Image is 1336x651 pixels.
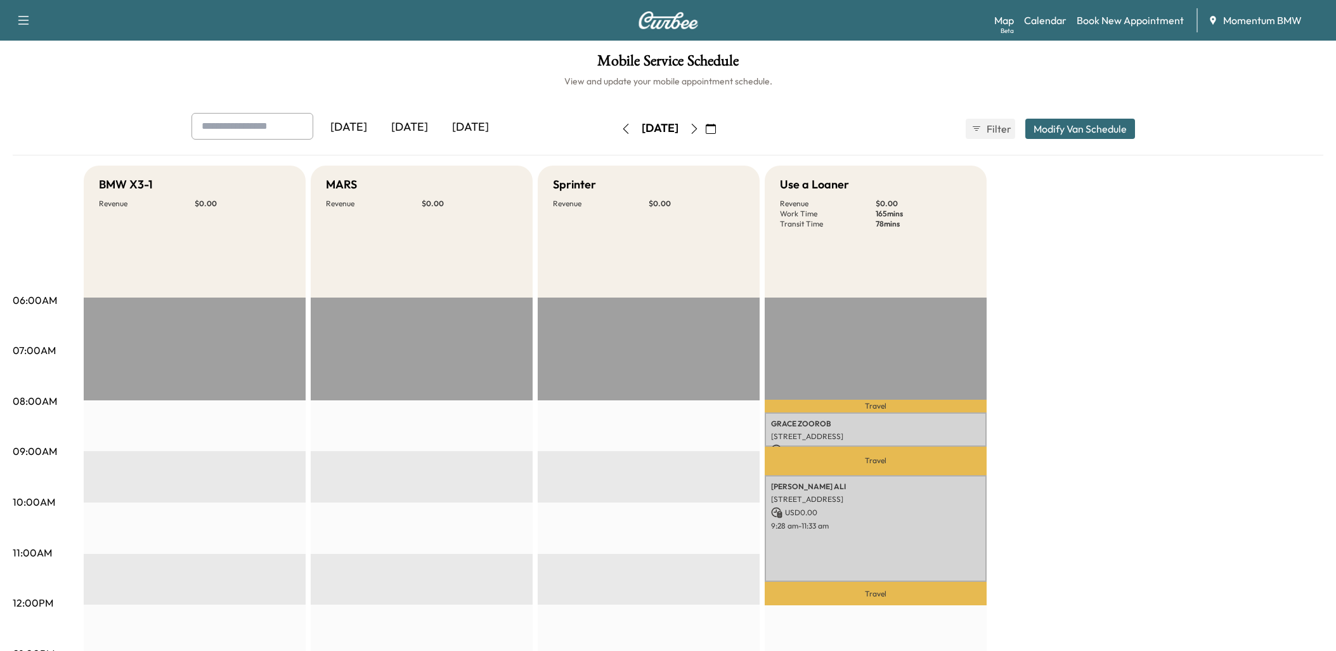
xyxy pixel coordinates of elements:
[13,293,57,308] p: 06:00AM
[771,507,980,518] p: USD 0.00
[987,121,1009,136] span: Filter
[13,444,57,459] p: 09:00AM
[771,419,980,429] p: GRACE ZOOROB
[771,444,980,456] p: USD 0.00
[13,75,1323,88] h6: View and update your mobile appointment schedule.
[771,431,980,442] p: [STREET_ADDRESS]
[553,199,649,209] p: Revenue
[422,199,517,209] p: $ 0.00
[876,209,971,219] p: 165 mins
[13,595,53,610] p: 12:00PM
[326,176,357,194] h5: MARS
[780,219,876,229] p: Transit Time
[1077,13,1184,28] a: Book New Appointment
[1025,119,1135,139] button: Modify Van Schedule
[649,199,744,209] p: $ 0.00
[765,582,987,606] p: Travel
[1024,13,1067,28] a: Calendar
[765,447,987,475] p: Travel
[195,199,290,209] p: $ 0.00
[771,482,980,492] p: [PERSON_NAME] ALI
[99,199,195,209] p: Revenue
[553,176,596,194] h5: Sprinter
[780,199,876,209] p: Revenue
[642,121,678,136] div: [DATE]
[13,393,57,409] p: 08:00AM
[994,13,1014,28] a: MapBeta
[379,113,440,142] div: [DATE]
[1223,13,1302,28] span: Momentum BMW
[13,545,52,560] p: 11:00AM
[876,219,971,229] p: 78 mins
[318,113,379,142] div: [DATE]
[780,209,876,219] p: Work Time
[1001,26,1014,36] div: Beta
[326,199,422,209] p: Revenue
[765,400,987,412] p: Travel
[440,113,501,142] div: [DATE]
[771,494,980,504] p: [STREET_ADDRESS]
[13,343,56,358] p: 07:00AM
[966,119,1015,139] button: Filter
[780,176,849,194] h5: Use a Loaner
[771,521,980,531] p: 9:28 am - 11:33 am
[13,53,1323,75] h1: Mobile Service Schedule
[99,176,153,194] h5: BMW X3-1
[876,199,971,209] p: $ 0.00
[638,11,699,29] img: Curbee Logo
[13,494,55,510] p: 10:00AM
